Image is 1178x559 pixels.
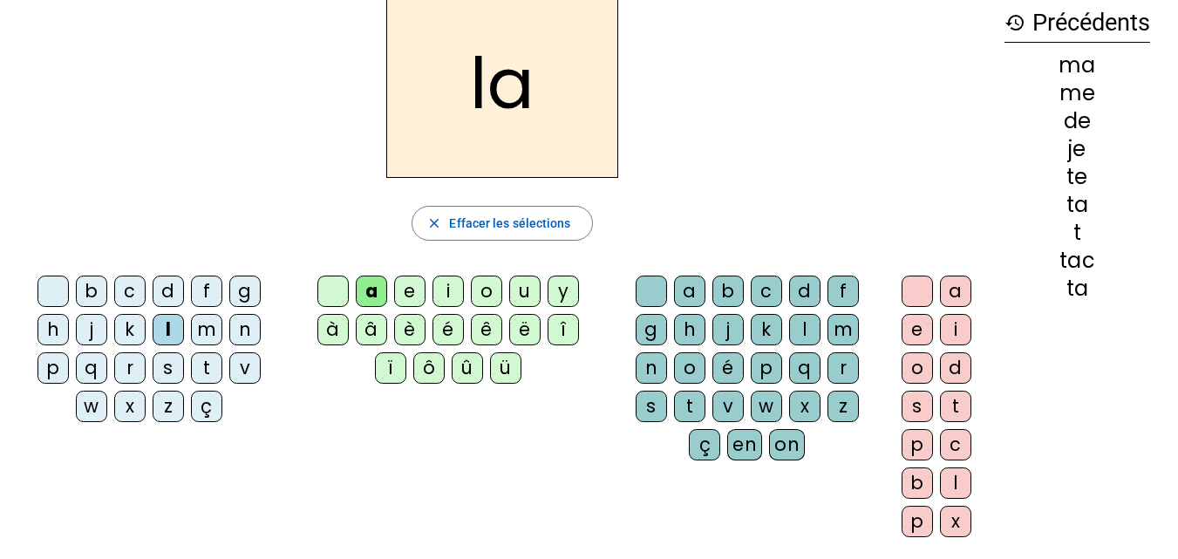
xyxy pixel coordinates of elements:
[674,391,705,422] div: t
[114,391,146,422] div: x
[1004,278,1150,299] div: ta
[940,314,971,345] div: i
[153,352,184,384] div: s
[902,467,933,499] div: b
[317,314,349,345] div: à
[191,276,222,307] div: f
[191,352,222,384] div: t
[356,276,387,307] div: a
[452,352,483,384] div: û
[827,314,859,345] div: m
[76,352,107,384] div: q
[413,352,445,384] div: ô
[1004,3,1150,43] h3: Précédents
[827,352,859,384] div: r
[1004,55,1150,76] div: ma
[1004,167,1150,187] div: te
[636,391,667,422] div: s
[827,276,859,307] div: f
[229,276,261,307] div: g
[432,276,464,307] div: i
[789,314,821,345] div: l
[940,429,971,460] div: c
[827,391,859,422] div: z
[940,391,971,422] div: t
[674,314,705,345] div: h
[153,314,184,345] div: l
[712,391,744,422] div: v
[769,429,805,460] div: on
[509,276,541,307] div: u
[636,352,667,384] div: n
[940,276,971,307] div: a
[37,314,69,345] div: h
[789,391,821,422] div: x
[471,314,502,345] div: ê
[902,352,933,384] div: o
[751,276,782,307] div: c
[76,276,107,307] div: b
[432,314,464,345] div: é
[191,314,222,345] div: m
[789,352,821,384] div: q
[674,352,705,384] div: o
[191,391,222,422] div: ç
[229,314,261,345] div: n
[449,213,570,234] span: Effacer les sélections
[1004,139,1150,160] div: je
[412,206,592,241] button: Effacer les sélections
[548,314,579,345] div: î
[636,314,667,345] div: g
[114,276,146,307] div: c
[394,314,426,345] div: è
[727,429,762,460] div: en
[548,276,579,307] div: y
[1004,194,1150,215] div: ta
[471,276,502,307] div: o
[689,429,720,460] div: ç
[1004,111,1150,132] div: de
[153,276,184,307] div: d
[114,314,146,345] div: k
[37,352,69,384] div: p
[940,352,971,384] div: d
[76,391,107,422] div: w
[114,352,146,384] div: r
[940,467,971,499] div: l
[426,215,442,231] mat-icon: close
[751,391,782,422] div: w
[789,276,821,307] div: d
[1004,12,1025,33] mat-icon: history
[1004,83,1150,104] div: me
[375,352,406,384] div: ï
[712,314,744,345] div: j
[902,391,933,422] div: s
[751,352,782,384] div: p
[674,276,705,307] div: a
[712,276,744,307] div: b
[940,506,971,537] div: x
[1004,222,1150,243] div: t
[356,314,387,345] div: â
[1004,250,1150,271] div: tac
[229,352,261,384] div: v
[394,276,426,307] div: e
[76,314,107,345] div: j
[902,429,933,460] div: p
[902,314,933,345] div: e
[751,314,782,345] div: k
[902,506,933,537] div: p
[153,391,184,422] div: z
[712,352,744,384] div: é
[509,314,541,345] div: ë
[490,352,521,384] div: ü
